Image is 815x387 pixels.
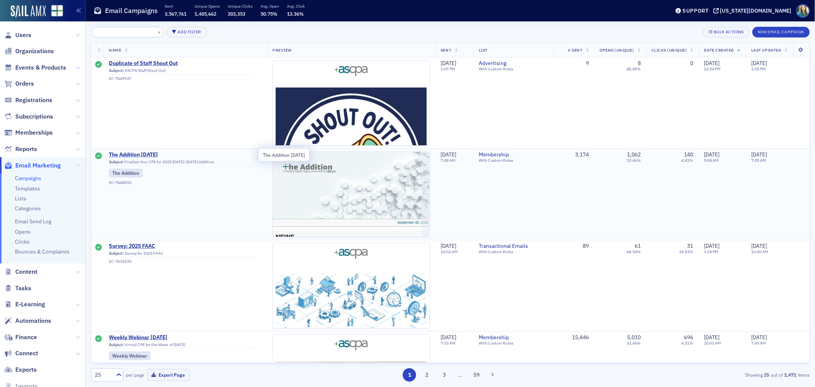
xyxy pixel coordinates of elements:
[751,249,768,254] time: 10:00 AM
[420,368,434,382] button: 2
[4,47,54,55] a: Organizations
[470,368,483,382] button: 59
[109,342,124,347] span: Subject:
[763,371,771,378] strong: 25
[109,76,259,81] div: EC-7649537
[4,300,45,309] a: E-Learning
[704,151,720,158] span: [DATE]
[15,366,37,374] span: Exports
[194,11,216,17] span: 1,485,662
[96,153,102,160] div: Sent
[15,248,70,255] a: Bounces & Complaints
[684,334,693,341] div: 696
[679,249,693,254] div: 34.83%
[15,80,34,88] span: Orders
[15,268,37,276] span: Content
[147,369,190,381] button: Export Page
[627,158,641,163] div: 33.46%
[479,67,548,72] div: With Custom Rules
[96,244,102,252] div: Sent
[109,159,259,166] div: Finalize Your CPE for 2025 [DATE]: [DATE] Addition
[109,334,259,341] a: Weekly Webinar [DATE]
[751,60,767,67] span: [DATE]
[109,169,143,177] div: The Addition
[627,334,641,341] div: 5,010
[272,47,292,53] span: Preview
[4,128,53,137] a: Memberships
[4,31,31,39] a: Users
[109,180,259,185] div: EC-7648515
[15,185,40,192] a: Templates
[15,205,41,212] a: Categories
[627,67,641,72] div: 88.89%
[4,161,61,170] a: Email Marketing
[403,368,416,382] button: 1
[228,3,253,9] p: Unique Clicks
[751,340,766,346] time: 7:45 AM
[704,60,720,67] span: [DATE]
[109,68,259,75] div: ASCPA Staff Shout Out!
[109,60,259,67] a: Duplicate of Staff Shout Out
[684,151,693,158] div: 140
[15,175,41,182] a: Campaigns
[15,317,51,325] span: Automations
[682,158,693,163] div: 4.41%
[46,5,63,18] a: View Homepage
[51,5,63,17] img: SailAMX
[109,342,259,349] div: Virtual CPE for the Week of [DATE]
[15,161,61,170] span: Email Marketing
[704,340,721,346] time: 10:03 AM
[109,251,124,256] span: Subject:
[568,47,582,53] span: # Sent
[752,27,810,37] button: New Email Campaign
[109,259,259,264] div: EC-7636235
[4,145,37,153] a: Reports
[437,368,451,382] button: 3
[109,243,259,250] a: Survey: 2025 FAAC
[156,28,163,35] button: ×
[704,334,720,341] span: [DATE]
[4,63,66,72] a: Events & Products
[11,5,46,18] img: SailAMX
[682,7,709,14] div: Support
[109,351,151,360] div: Weekly Webinar
[575,371,810,378] div: Showing out of items
[703,27,749,37] button: Bulk Actions
[15,333,37,341] span: Finance
[479,334,548,341] span: Membership
[109,47,121,53] span: Name
[752,28,810,35] a: New Email Campaign
[479,158,548,163] div: With Custom Rules
[15,349,38,358] span: Connect
[287,3,305,9] p: Avg. Click
[15,228,31,235] a: Opens
[4,96,52,104] a: Registrations
[783,371,798,378] strong: 1,471
[165,3,186,9] p: Sent
[4,349,38,358] a: Connect
[751,242,767,249] span: [DATE]
[126,371,144,378] label: per page
[627,151,641,158] div: 1,062
[638,60,641,67] div: 8
[441,60,456,67] span: [DATE]
[559,334,589,341] div: 15,446
[109,151,259,158] a: The Addition [DATE]
[4,112,53,121] a: Subscriptions
[751,151,767,158] span: [DATE]
[441,249,458,254] time: 10:02 AM
[704,249,719,254] time: 3:18 PM
[15,47,54,55] span: Organizations
[627,249,641,254] div: 68.54%
[15,195,26,202] a: Lists
[720,7,792,14] div: [US_STATE][DOMAIN_NAME]
[479,151,548,158] a: Membership
[15,284,31,293] span: Tasks
[627,341,641,346] div: 32.44%
[479,243,548,250] a: Transactional Emails
[15,112,53,121] span: Subscriptions
[559,151,589,158] div: 3,174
